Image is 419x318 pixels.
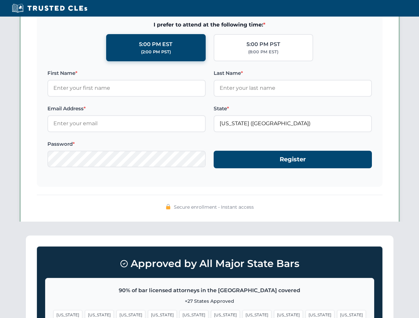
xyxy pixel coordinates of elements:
[139,40,173,49] div: 5:00 PM EST
[45,255,374,273] h3: Approved by All Major State Bars
[214,80,372,96] input: Enter your last name
[47,115,206,132] input: Enter your email
[214,69,372,77] label: Last Name
[214,151,372,168] button: Register
[248,49,278,55] div: (8:00 PM EST)
[47,80,206,96] input: Enter your first name
[47,21,372,29] span: I prefer to attend at the following time:
[246,40,280,49] div: 5:00 PM PST
[47,140,206,148] label: Password
[141,49,171,55] div: (2:00 PM PST)
[53,286,366,295] p: 90% of bar licensed attorneys in the [GEOGRAPHIC_DATA] covered
[214,105,372,113] label: State
[174,203,254,211] span: Secure enrollment • Instant access
[214,115,372,132] input: Florida (FL)
[47,105,206,113] label: Email Address
[10,3,89,13] img: Trusted CLEs
[166,204,171,209] img: 🔒
[47,69,206,77] label: First Name
[53,297,366,305] p: +27 States Approved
